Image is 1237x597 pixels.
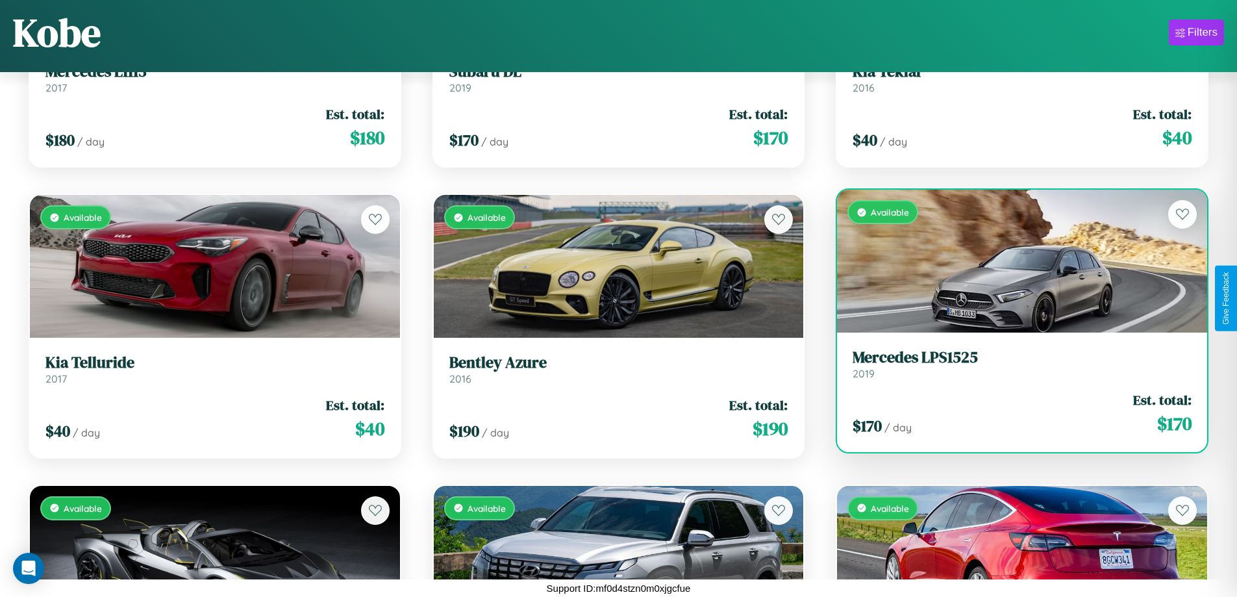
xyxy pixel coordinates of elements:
[449,81,471,94] span: 2019
[853,367,875,380] span: 2019
[45,353,384,372] h3: Kia Telluride
[45,353,384,385] a: Kia Telluride2017
[449,62,788,94] a: Subaru DL2019
[729,105,788,123] span: Est. total:
[1133,390,1192,409] span: Est. total:
[1221,272,1231,325] div: Give Feedback
[45,372,67,385] span: 2017
[449,420,479,442] span: $ 190
[853,129,877,151] span: $ 40
[871,207,909,218] span: Available
[45,62,384,94] a: Mercedes L11132017
[1169,19,1224,45] button: Filters
[13,6,101,59] h1: Kobe
[64,212,102,223] span: Available
[45,129,75,151] span: $ 180
[64,503,102,514] span: Available
[449,353,788,385] a: Bentley Azure2016
[884,421,912,434] span: / day
[73,426,100,439] span: / day
[468,503,506,514] span: Available
[350,125,384,151] span: $ 180
[1162,125,1192,151] span: $ 40
[753,125,788,151] span: $ 170
[326,396,384,414] span: Est. total:
[853,62,1192,81] h3: Kia Tekiar
[853,348,1192,367] h3: Mercedes LPS1525
[45,81,67,94] span: 2017
[547,579,691,597] p: Support ID: mf0d4stzn0m0xjgcfue
[1157,411,1192,437] span: $ 170
[355,416,384,442] span: $ 40
[449,372,471,385] span: 2016
[729,396,788,414] span: Est. total:
[482,426,509,439] span: / day
[77,135,105,148] span: / day
[753,416,788,442] span: $ 190
[326,105,384,123] span: Est. total:
[13,553,44,584] div: Open Intercom Messenger
[853,348,1192,380] a: Mercedes LPS15252019
[45,62,384,81] h3: Mercedes L1113
[853,415,882,437] span: $ 170
[481,135,508,148] span: / day
[1188,26,1218,39] div: Filters
[880,135,907,148] span: / day
[853,81,875,94] span: 2016
[449,353,788,372] h3: Bentley Azure
[1133,105,1192,123] span: Est. total:
[853,62,1192,94] a: Kia Tekiar2016
[449,129,479,151] span: $ 170
[871,503,909,514] span: Available
[45,420,70,442] span: $ 40
[449,62,788,81] h3: Subaru DL
[468,212,506,223] span: Available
